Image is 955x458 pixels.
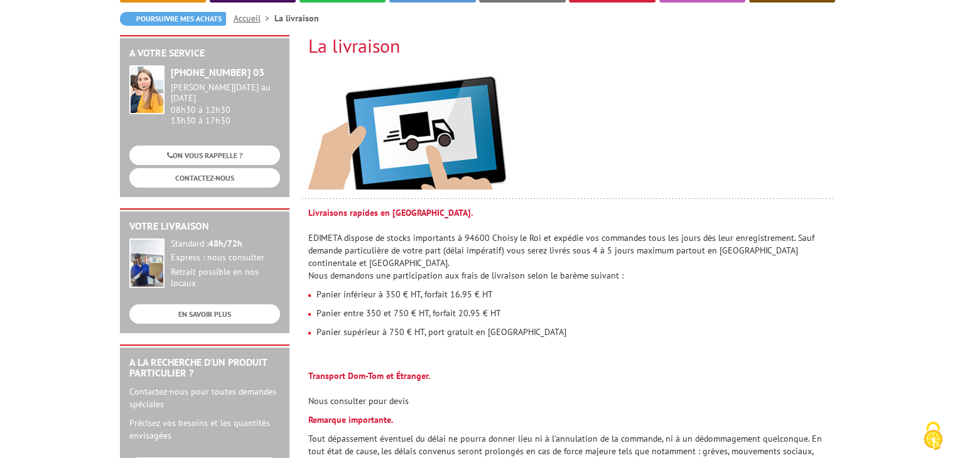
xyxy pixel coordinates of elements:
p: EDIMETA dispose de stocks importants à 94600 Choisy le Roi et expédie vos commandes tous les jour... [308,206,829,282]
strong: Remarque importante. [308,414,393,425]
img: widget-livraison.jpg [129,238,165,288]
div: 08h30 à 12h30 13h30 à 17h30 [171,82,280,125]
h2: A votre service [129,48,280,59]
img: puce_rouge.gif [308,312,316,317]
h2: Votre livraison [129,221,280,232]
a: ON VOUS RAPPELLE ? [129,146,280,165]
strong: Livraisons rapides en [GEOGRAPHIC_DATA]. [308,207,473,218]
img: puce_rouge.gif [308,331,316,336]
p: Nous consulter pour devis [308,370,829,407]
p: Contactez-nous pour toutes demandes spéciales [129,385,280,410]
p: Panier inférieur à 350 € HT, forfait 16.95 € HT [308,288,829,301]
strong: Transport Dom-Tom et Étranger. [308,370,430,381]
img: Cookies (fenêtre modale) [917,420,949,452]
img: livraison.jpg [308,75,507,189]
h2: A la recherche d'un produit particulier ? [129,357,280,379]
div: Retrait possible en nos locaux [171,267,280,289]
a: Poursuivre mes achats [120,12,226,26]
div: Standard : [171,238,280,250]
img: puce_rouge.gif [308,293,316,298]
strong: 48h/72h [208,238,242,249]
p: Précisez vos besoins et les quantités envisagées [129,417,280,442]
a: EN SAVOIR PLUS [129,304,280,324]
a: CONTACTEZ-NOUS [129,168,280,188]
a: Accueil [234,13,274,24]
p: Panier supérieur à 750 € HT, port gratuit en [GEOGRAPHIC_DATA] [308,326,829,338]
img: widget-service.jpg [129,65,165,114]
p: Panier entre 350 et 750 € HT, forfait 20.95 € HT [308,307,829,319]
div: [PERSON_NAME][DATE] au [DATE] [171,82,280,104]
button: Cookies (fenêtre modale) [911,415,955,458]
li: La livraison [274,12,319,24]
h2: La livraison [308,35,829,56]
strong: [PHONE_NUMBER] 03 [171,66,264,78]
div: Express : nous consulter [171,252,280,264]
